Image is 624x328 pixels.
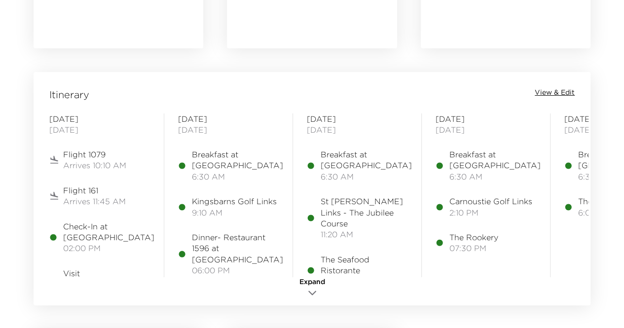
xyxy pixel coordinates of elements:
[63,268,154,301] span: Visit [GEOGRAPHIC_DATA][PERSON_NAME]
[449,243,498,254] span: 07:30 PM
[436,113,536,124] span: [DATE]
[307,113,407,124] span: [DATE]
[178,113,279,124] span: [DATE]
[321,149,412,171] span: Breakfast at [GEOGRAPHIC_DATA]
[192,265,283,276] span: 06:00 PM
[49,88,89,102] span: Itinerary
[63,196,126,207] span: Arrives 11:45 AM
[192,171,283,182] span: 6:30 AM
[178,124,279,135] span: [DATE]
[436,124,536,135] span: [DATE]
[299,277,325,287] span: Expand
[192,196,277,207] span: Kingsbarns Golf Links
[63,221,154,243] span: Check-In at [GEOGRAPHIC_DATA]
[321,254,407,276] span: The Seafood Ristorante
[49,124,150,135] span: [DATE]
[192,207,277,218] span: 9:10 AM
[192,232,283,265] span: Dinner- Restaurant 1596 at [GEOGRAPHIC_DATA]
[535,88,575,98] button: View & Edit
[321,196,407,229] span: St [PERSON_NAME] Links - The Jubilee Course
[449,171,541,182] span: 6:30 AM
[321,171,412,182] span: 6:30 AM
[321,276,407,287] span: 6:00 PM
[192,149,283,171] span: Breakfast at [GEOGRAPHIC_DATA]
[449,149,541,171] span: Breakfast at [GEOGRAPHIC_DATA]
[288,277,337,300] button: Expand
[63,185,126,196] span: Flight 161
[449,196,532,207] span: Carnoustie Golf Links
[449,207,532,218] span: 2:10 PM
[449,232,498,243] span: The Rookery
[49,113,150,124] span: [DATE]
[63,149,126,160] span: Flight 1079
[307,124,407,135] span: [DATE]
[63,243,154,254] span: 02:00 PM
[63,160,126,171] span: Arrives 10:10 AM
[321,229,407,240] span: 11:20 AM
